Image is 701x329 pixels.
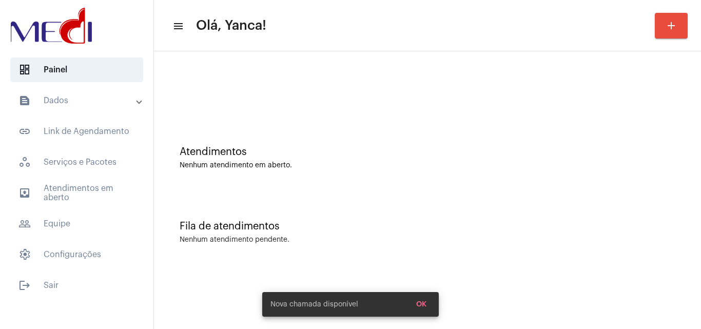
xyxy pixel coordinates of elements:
mat-icon: add [665,20,677,32]
mat-panel-title: Dados [18,94,137,107]
mat-icon: sidenav icon [18,187,31,199]
span: Serviços e Pacotes [10,150,143,175]
mat-icon: sidenav icon [18,279,31,292]
span: Sair [10,273,143,298]
span: sidenav icon [18,156,31,168]
span: sidenav icon [18,64,31,76]
span: Atendimentos em aberto [10,181,143,205]
span: sidenav icon [18,248,31,261]
img: d3a1b5fa-500b-b90f-5a1c-719c20e9830b.png [8,5,94,46]
div: Fila de atendimentos [180,221,675,232]
span: Equipe [10,211,143,236]
div: Nenhum atendimento pendente. [180,236,289,244]
span: Olá, Yanca! [196,17,266,34]
mat-icon: sidenav icon [18,94,31,107]
span: Nova chamada disponível [270,299,358,309]
mat-icon: sidenav icon [18,125,31,138]
mat-icon: sidenav icon [18,218,31,230]
mat-icon: sidenav icon [172,20,183,32]
span: Configurações [10,242,143,267]
span: OK [416,301,426,308]
div: Nenhum atendimento em aberto. [180,162,675,169]
mat-expansion-panel-header: sidenav iconDados [6,88,153,113]
span: Link de Agendamento [10,119,143,144]
div: Atendimentos [180,146,675,158]
span: Painel [10,57,143,82]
